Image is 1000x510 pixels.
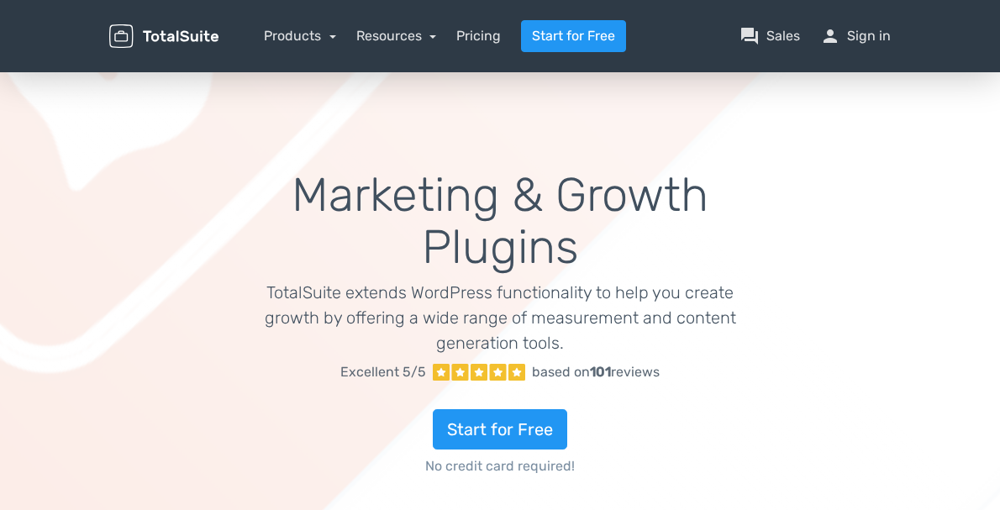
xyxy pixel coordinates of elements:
[250,170,750,273] h1: Marketing & Growth Plugins
[739,26,760,46] span: question_answer
[532,362,660,382] div: based on reviews
[109,24,218,48] img: TotalSuite for WordPress
[739,26,800,46] a: question_answerSales
[340,362,426,382] span: Excellent 5/5
[250,355,750,389] a: Excellent 5/5 based on101reviews
[590,364,611,380] strong: 101
[521,20,626,52] a: Start for Free
[264,28,336,44] a: Products
[456,26,501,46] a: Pricing
[820,26,891,46] a: personSign in
[356,28,437,44] a: Resources
[433,409,567,450] a: Start for Free
[250,456,750,476] span: No credit card required!
[250,280,750,355] p: TotalSuite extends WordPress functionality to help you create growth by offering a wide range of ...
[820,26,840,46] span: person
